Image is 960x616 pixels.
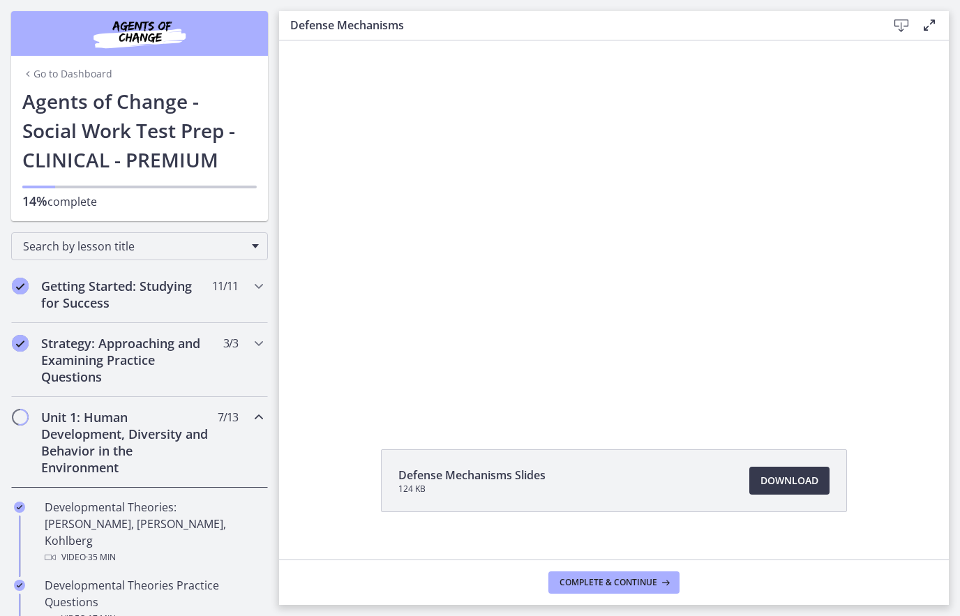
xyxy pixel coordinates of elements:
[12,335,29,352] i: Completed
[14,580,25,591] i: Completed
[11,232,268,260] div: Search by lesson title
[45,549,262,566] div: Video
[12,278,29,294] i: Completed
[41,278,211,311] h2: Getting Started: Studying for Success
[22,193,47,209] span: 14%
[23,239,245,254] span: Search by lesson title
[56,17,223,50] img: Agents of Change
[212,278,238,294] span: 11 / 11
[41,409,211,476] h2: Unit 1: Human Development, Diversity and Behavior in the Environment
[398,467,546,483] span: Defense Mechanisms Slides
[22,67,112,81] a: Go to Dashboard
[41,335,211,385] h2: Strategy: Approaching and Examining Practice Questions
[548,571,680,594] button: Complete & continue
[223,335,238,352] span: 3 / 3
[749,467,830,495] a: Download
[22,193,257,210] p: complete
[398,483,546,495] span: 124 KB
[22,87,257,174] h1: Agents of Change - Social Work Test Prep - CLINICAL - PREMIUM
[279,40,949,417] iframe: Video Lesson
[760,472,818,489] span: Download
[560,577,657,588] span: Complete & continue
[290,17,865,33] h3: Defense Mechanisms
[86,549,116,566] span: · 35 min
[14,502,25,513] i: Completed
[45,499,262,566] div: Developmental Theories: [PERSON_NAME], [PERSON_NAME], Kohlberg
[218,409,238,426] span: 7 / 13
